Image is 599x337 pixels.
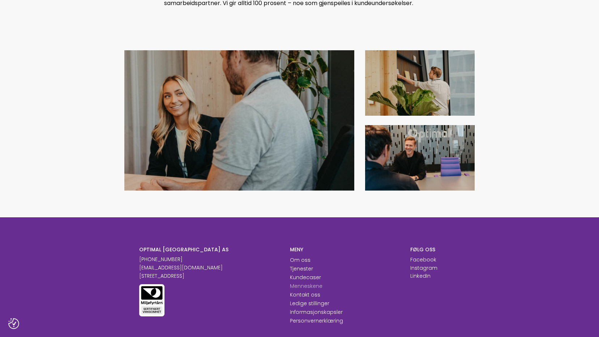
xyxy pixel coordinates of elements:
[139,264,223,271] a: [EMAIL_ADDRESS][DOMAIN_NAME]
[410,256,436,263] a: Facebook
[8,318,19,329] img: Revisit consent button
[8,318,19,329] button: Samtykkepreferanser
[410,256,436,264] p: Facebook
[290,300,329,307] a: Ledige stillinger
[290,308,343,316] a: Informasjonskapsler
[290,317,343,324] a: Personvernerklæring
[290,282,322,290] a: Menneskene
[410,264,437,272] a: Instagram
[139,246,279,253] h6: OPTIMAL [GEOGRAPHIC_DATA] AS
[290,256,311,264] a: Om oss
[410,272,431,280] a: LinkedIn
[410,246,460,253] h6: FØLG OSS
[139,284,164,316] img: Miljøfyrtårn sertifisert virksomhet
[290,246,399,253] h6: MENY
[290,265,313,272] a: Tjenester
[139,272,279,280] p: [STREET_ADDRESS]
[290,274,321,281] a: Kundecaser
[290,291,320,298] a: Kontakt oss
